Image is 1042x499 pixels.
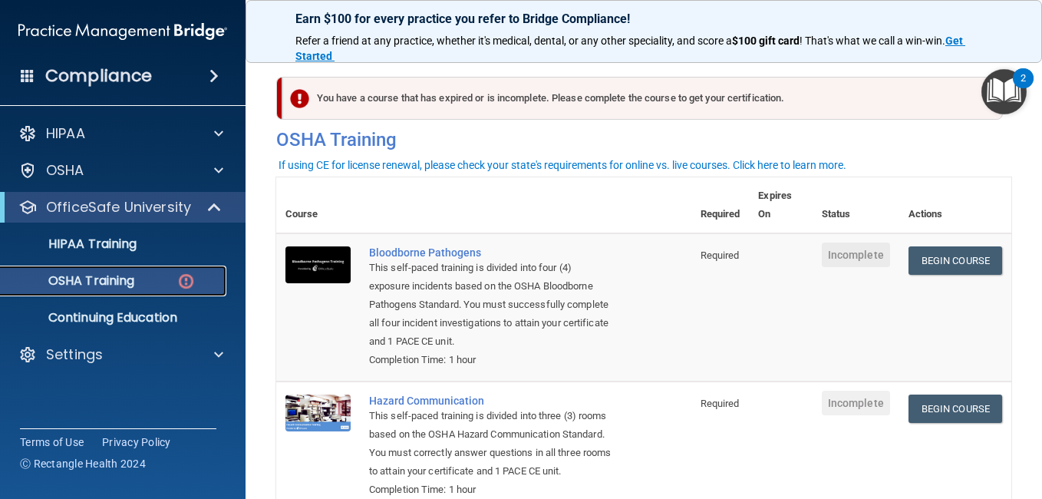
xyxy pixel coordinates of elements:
[20,435,84,450] a: Terms of Use
[46,161,84,180] p: OSHA
[276,157,849,173] button: If using CE for license renewal, please check your state's requirements for online vs. live cours...
[282,77,1003,120] div: You have a course that has expired or is incomplete. Please complete the course to get your certi...
[369,259,615,351] div: This self-paced training is divided into four (4) exposure incidents based on the OSHA Bloodborne...
[18,345,223,364] a: Settings
[46,198,191,216] p: OfficeSafe University
[369,481,615,499] div: Completion Time: 1 hour
[290,89,309,108] img: exclamation-circle-solid-danger.72ef9ffc.png
[295,12,992,26] p: Earn $100 for every practice you refer to Bridge Compliance!
[1021,78,1026,98] div: 2
[981,69,1027,114] button: Open Resource Center, 2 new notifications
[749,177,812,233] th: Expires On
[18,161,223,180] a: OSHA
[369,407,615,481] div: This self-paced training is divided into three (3) rooms based on the OSHA Hazard Communication S...
[276,129,1011,150] h4: OSHA Training
[701,249,740,261] span: Required
[899,177,1011,233] th: Actions
[369,351,615,369] div: Completion Time: 1 hour
[46,124,85,143] p: HIPAA
[10,273,134,289] p: OSHA Training
[46,345,103,364] p: Settings
[908,395,1002,423] a: Begin Course
[369,395,615,407] a: Hazard Communication
[18,198,223,216] a: OfficeSafe University
[10,310,219,326] p: Continuing Education
[691,177,750,233] th: Required
[732,35,800,47] strong: $100 gift card
[800,35,945,47] span: ! That's what we call a win-win.
[20,456,146,471] span: Ⓒ Rectangle Health 2024
[295,35,965,62] a: Get Started
[813,177,899,233] th: Status
[822,391,890,415] span: Incomplete
[176,272,196,291] img: danger-circle.6113f641.png
[102,435,171,450] a: Privacy Policy
[18,16,227,47] img: PMB logo
[908,246,1002,275] a: Begin Course
[18,124,223,143] a: HIPAA
[45,65,152,87] h4: Compliance
[276,177,360,233] th: Course
[369,246,615,259] a: Bloodborne Pathogens
[701,398,740,409] span: Required
[295,35,732,47] span: Refer a friend at any practice, whether it's medical, dental, or any other speciality, and score a
[822,243,890,267] span: Incomplete
[279,160,846,170] div: If using CE for license renewal, please check your state's requirements for online vs. live cours...
[10,236,137,252] p: HIPAA Training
